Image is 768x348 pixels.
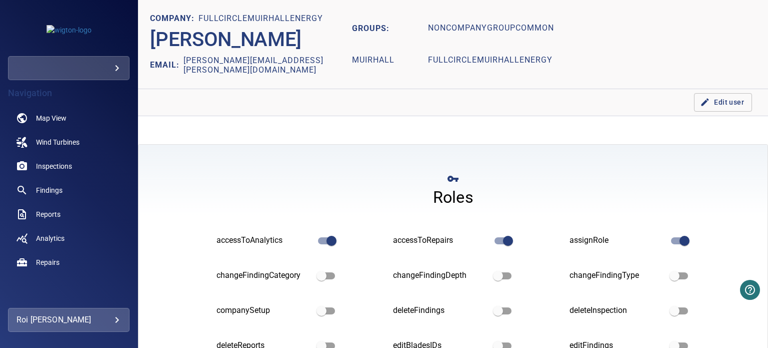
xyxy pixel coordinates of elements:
div: changeFindingDepth [393,270,488,281]
button: Edit user [694,93,752,112]
span: Map View [36,113,66,123]
a: repairs noActive [8,250,129,274]
img: wigton-logo [46,25,91,35]
h2: [PERSON_NAME] [150,28,301,52]
div: companySetup [216,305,312,316]
h2: GROUPS: [352,12,420,45]
span: Repairs [36,257,59,267]
h1: nonCompanyGroupCommon [428,14,554,43]
div: accessToRepairs [393,235,488,246]
a: inspections noActive [8,154,129,178]
a: analytics noActive [8,226,129,250]
div: assignRole [569,235,665,246]
h1: muirhall [352,47,394,75]
span: Reports [36,209,60,219]
div: changeFindingCategory [216,270,312,281]
a: findings noActive [8,178,129,202]
span: Analytics [36,233,64,243]
div: wigton [8,56,129,80]
a: map noActive [8,106,129,130]
h4: Roles [433,187,473,207]
div: deleteInspection [569,305,665,316]
div: accessToAnalytics [216,235,312,246]
h1: fullcirclemuirhallenergy [428,47,552,75]
h2: [PERSON_NAME][EMAIL_ADDRESS][PERSON_NAME][DOMAIN_NAME] [183,56,352,75]
span: Findings [36,185,62,195]
span: Wind Turbines [36,137,79,147]
h2: EMAIL: [150,56,183,75]
div: Roi [PERSON_NAME] [16,312,121,328]
span: Inspections [36,161,72,171]
h4: Navigation [8,88,129,98]
a: windturbines noActive [8,130,129,154]
h1: COMPANY: [150,14,198,24]
span: Edit user [702,96,744,109]
div: changeFindingType [569,270,665,281]
div: deleteFindings [393,305,488,316]
a: reports noActive [8,202,129,226]
h1: fullcirclemuirhallenergy [198,14,323,24]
